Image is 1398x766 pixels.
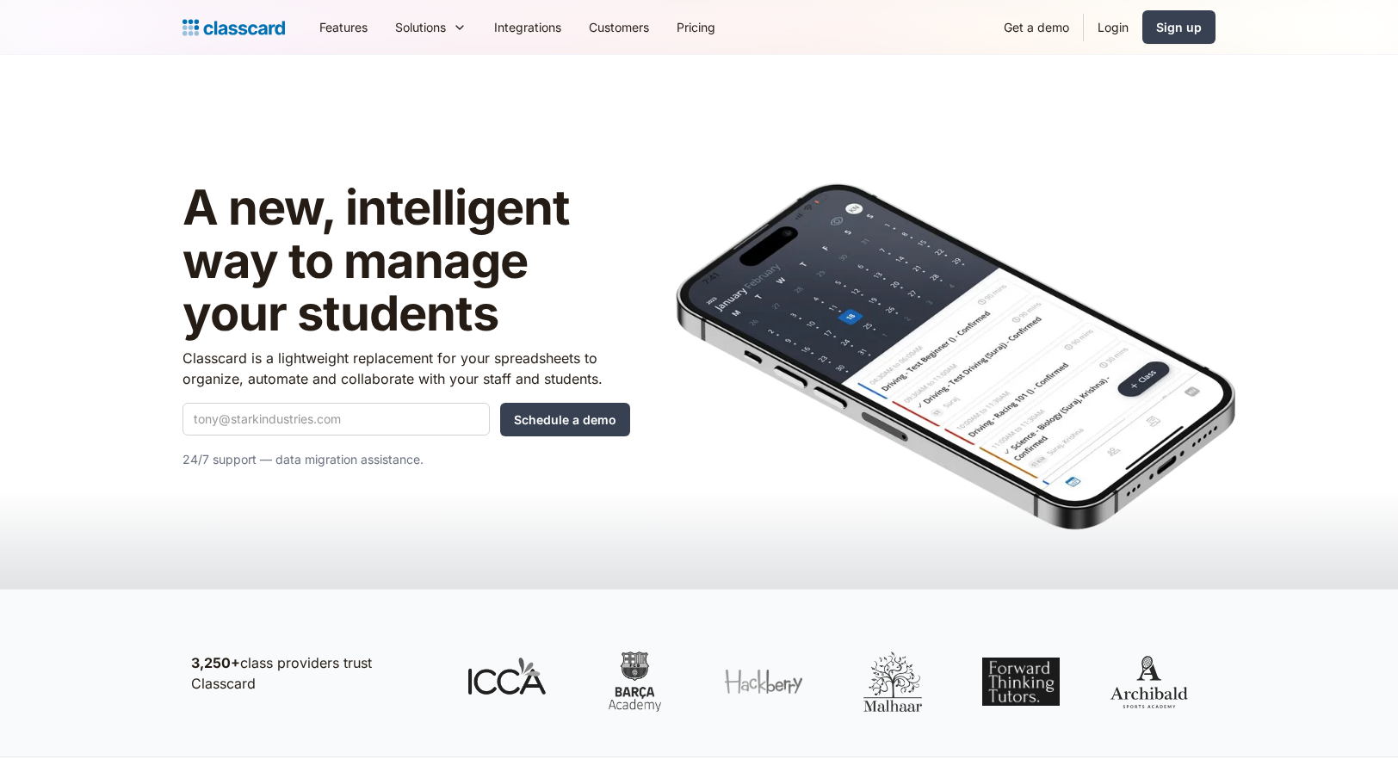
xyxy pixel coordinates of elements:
p: Classcard is a lightweight replacement for your spreadsheets to organize, automate and collaborat... [182,348,630,389]
h1: A new, intelligent way to manage your students [182,182,630,341]
p: 24/7 support — data migration assistance. [182,449,630,470]
a: Get a demo [990,8,1083,46]
div: Solutions [395,18,446,36]
a: Sign up [1142,10,1216,44]
a: Pricing [663,8,729,46]
a: Login [1084,8,1142,46]
strong: 3,250+ [191,654,240,671]
input: Schedule a demo [500,403,630,436]
a: Logo [182,15,285,40]
a: Features [306,8,381,46]
div: Solutions [381,8,480,46]
div: Sign up [1156,18,1202,36]
a: Integrations [480,8,575,46]
input: tony@starkindustries.com [182,403,490,436]
form: Quick Demo Form [182,403,630,436]
a: Customers [575,8,663,46]
p: class providers trust Classcard [191,652,432,694]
